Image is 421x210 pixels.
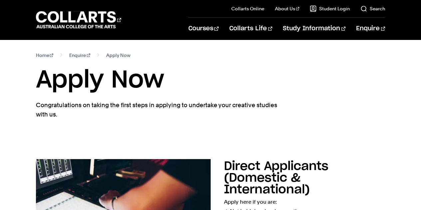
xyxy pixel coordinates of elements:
a: Collarts Life [229,18,272,40]
p: Congratulations on taking the first steps in applying to undertake your creative studies with us. [36,101,279,119]
a: Student Login [310,5,350,12]
a: Courses [188,18,219,40]
span: Apply Now [106,51,130,60]
a: Home [36,51,54,60]
h2: Direct Applicants (Domestic & International) [224,160,328,196]
h1: Apply Now [36,65,385,95]
a: Search [360,5,385,12]
a: Study Information [283,18,345,40]
a: About Us [275,5,300,12]
div: Go to homepage [36,10,121,29]
a: Enquire [356,18,385,40]
a: Collarts Online [231,5,264,12]
a: Enquire [69,51,90,60]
